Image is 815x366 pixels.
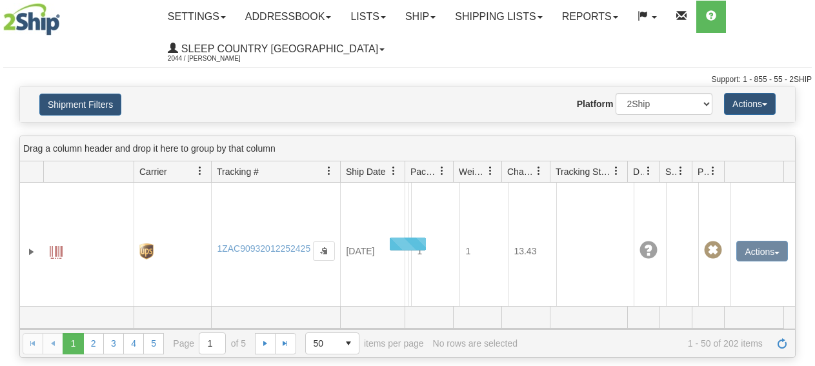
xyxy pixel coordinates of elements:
[479,160,501,182] a: Weight filter column settings
[305,332,424,354] span: items per page
[173,332,246,354] span: Page of 5
[445,1,552,33] a: Shipping lists
[338,333,359,354] span: select
[103,333,124,354] a: 3
[396,1,445,33] a: Ship
[577,97,614,110] label: Platform
[724,93,776,115] button: Actions
[20,136,795,161] div: grid grouping header
[305,332,359,354] span: Page sizes drop down
[383,160,405,182] a: Ship Date filter column settings
[346,165,385,178] span: Ship Date
[527,338,763,349] span: 1 - 50 of 202 items
[410,165,438,178] span: Packages
[702,160,724,182] a: Pickup Status filter column settings
[670,160,692,182] a: Shipment Issues filter column settings
[459,165,486,178] span: Weight
[217,165,259,178] span: Tracking #
[168,52,265,65] span: 2044 / [PERSON_NAME]
[236,1,341,33] a: Addressbook
[528,160,550,182] a: Charge filter column settings
[123,333,144,354] a: 4
[507,165,534,178] span: Charge
[275,333,296,354] a: Go to the last page
[605,160,627,182] a: Tracking Status filter column settings
[633,165,644,178] span: Delivery Status
[189,160,211,182] a: Carrier filter column settings
[199,333,225,354] input: Page 1
[178,43,378,54] span: Sleep Country [GEOGRAPHIC_DATA]
[556,165,612,178] span: Tracking Status
[63,333,83,354] span: Page 1
[552,1,628,33] a: Reports
[139,165,167,178] span: Carrier
[341,1,395,33] a: Lists
[158,1,236,33] a: Settings
[431,160,453,182] a: Packages filter column settings
[318,160,340,182] a: Tracking # filter column settings
[255,333,276,354] a: Go to the next page
[433,338,518,349] div: No rows are selected
[698,165,709,178] span: Pickup Status
[314,337,330,350] span: 50
[143,333,164,354] a: 5
[638,160,659,182] a: Delivery Status filter column settings
[785,117,814,249] iframe: chat widget
[3,74,812,85] div: Support: 1 - 855 - 55 - 2SHIP
[158,33,394,65] a: Sleep Country [GEOGRAPHIC_DATA] 2044 / [PERSON_NAME]
[3,3,60,36] img: logo2044.jpg
[83,333,104,354] a: 2
[665,165,676,178] span: Shipment Issues
[772,333,792,354] a: Refresh
[39,94,121,116] button: Shipment Filters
